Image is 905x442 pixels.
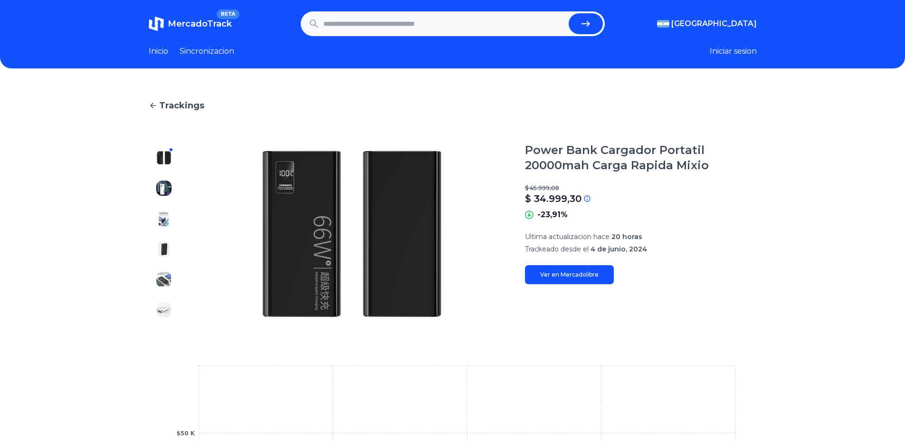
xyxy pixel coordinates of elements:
span: 20 horas [611,232,642,241]
span: BETA [217,10,239,19]
img: MercadoTrack [149,16,164,31]
button: Iniciar sesion [710,46,757,57]
a: Inicio [149,46,168,57]
img: Power Bank Cargador Portatil 20000mah Carga Rapida Mixio [156,241,171,257]
a: Ver en Mercadolibre [525,265,614,284]
img: Argentina [657,20,669,28]
span: [GEOGRAPHIC_DATA] [671,18,757,29]
p: $ 45.999,08 [525,184,757,192]
img: Power Bank Cargador Portatil 20000mah Carga Rapida Mixio [198,143,506,325]
span: Ultima actualizacion hace [525,232,610,241]
img: Power Bank Cargador Portatil 20000mah Carga Rapida Mixio [156,272,171,287]
p: -23,91% [537,209,568,221]
img: Power Bank Cargador Portatil 20000mah Carga Rapida Mixio [156,211,171,226]
a: Trackings [149,99,757,112]
img: Power Bank Cargador Portatil 20000mah Carga Rapida Mixio [156,181,171,196]
tspan: $50 K [176,430,195,437]
img: Power Bank Cargador Portatil 20000mah Carga Rapida Mixio [156,150,171,165]
a: Sincronizacion [180,46,234,57]
span: 4 de junio, 2024 [591,245,647,253]
h1: Power Bank Cargador Portatil 20000mah Carga Rapida Mixio [525,143,757,173]
span: MercadoTrack [168,19,232,29]
button: [GEOGRAPHIC_DATA] [657,18,757,29]
img: Power Bank Cargador Portatil 20000mah Carga Rapida Mixio [156,302,171,317]
p: $ 34.999,30 [525,192,581,205]
a: MercadoTrackBETA [149,16,232,31]
span: Trackeado desde el [525,245,589,253]
span: Trackings [159,99,204,112]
